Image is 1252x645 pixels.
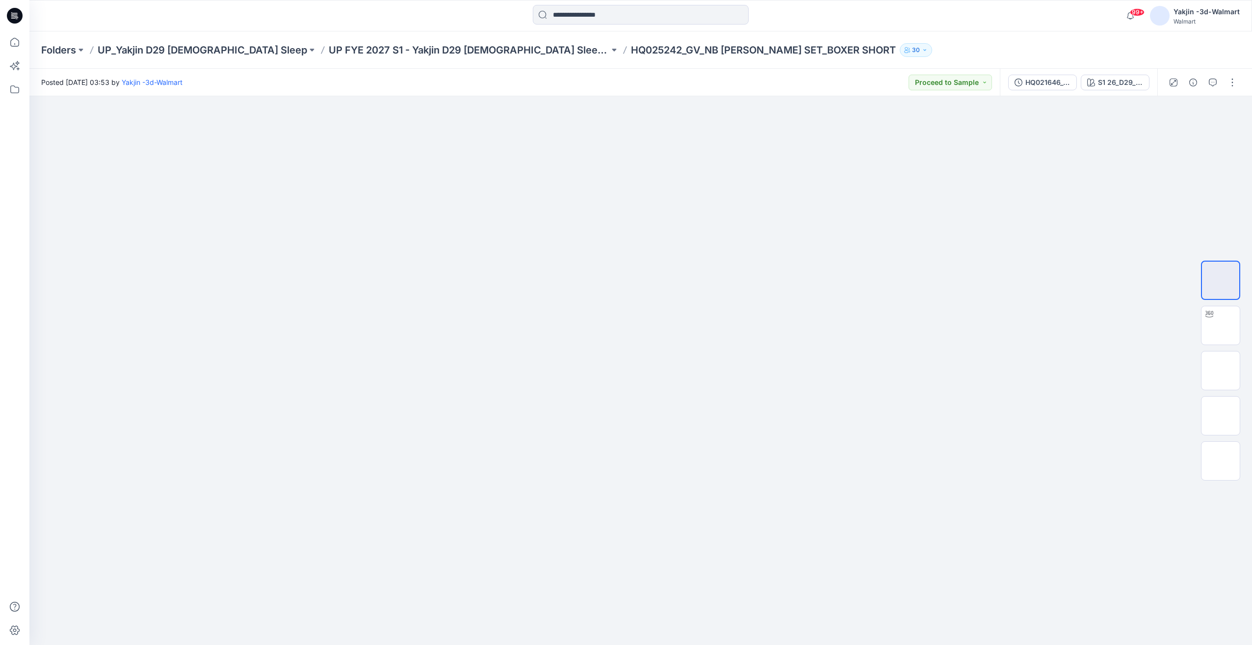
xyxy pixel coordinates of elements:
button: S1 26_D29_NB_2 HEARTS AND ARROWS v2 rpt_CW1_VIV WHT_WM [1081,75,1149,90]
div: Yakjin -3d-Walmart [1174,6,1240,18]
button: 30 [900,43,932,57]
p: 30 [912,45,920,55]
a: UP_Yakjin D29 [DEMOGRAPHIC_DATA] Sleep [98,43,307,57]
div: Walmart [1174,18,1240,25]
a: Yakjin -3d-Walmart [122,78,183,86]
span: 99+ [1130,8,1145,16]
a: Folders [41,43,76,57]
div: HQ021646_GV_BOXER SHORT [1025,77,1070,88]
p: HQ025242_GV_NB [PERSON_NAME] SET_BOXER SHORT [631,43,896,57]
button: HQ021646_GV_BOXER SHORT [1008,75,1077,90]
span: Posted [DATE] 03:53 by [41,77,183,87]
div: S1 26_D29_NB_2 HEARTS AND ARROWS v2 rpt_CW1_VIV WHT_WM [1098,77,1143,88]
button: Details [1185,75,1201,90]
a: UP FYE 2027 S1 - Yakjin D29 [DEMOGRAPHIC_DATA] Sleepwear [329,43,609,57]
img: avatar [1150,6,1170,26]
